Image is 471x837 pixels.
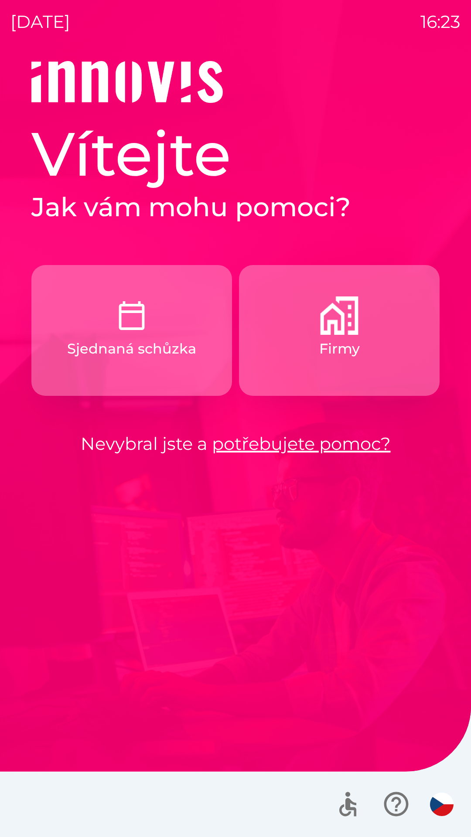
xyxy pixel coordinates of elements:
p: Sjednaná schůzka [67,338,196,359]
img: cs flag [430,793,454,816]
img: Logo [31,61,440,103]
img: c9327dbc-1a48-4f3f-9883-117394bbe9e6.png [113,296,151,335]
p: 16:23 [420,9,461,35]
a: potřebujete pomoc? [212,433,391,454]
p: [DATE] [10,9,70,35]
h2: Jak vám mohu pomoci? [31,191,440,223]
p: Firmy [319,338,360,359]
button: Sjednaná schůzka [31,265,232,396]
p: Nevybral jste a [31,431,440,457]
h1: Vítejte [31,117,440,191]
button: Firmy [239,265,440,396]
img: 9a63d080-8abe-4a1b-b674-f4d7141fb94c.png [320,296,358,335]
